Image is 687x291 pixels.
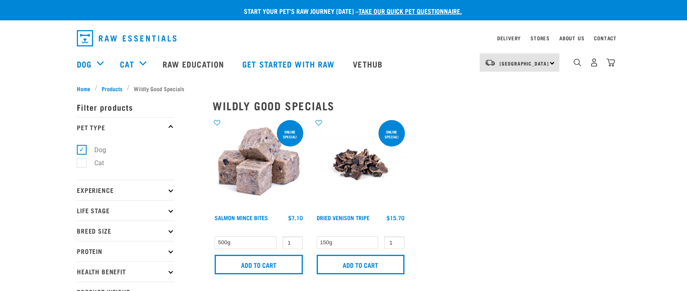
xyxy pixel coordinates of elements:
[317,216,370,219] a: Dried Venison Tripe
[77,84,90,93] span: Home
[485,59,496,66] img: van-moving.png
[77,261,174,282] p: Health Benefit
[590,58,598,67] img: user.png
[283,236,303,249] input: 1
[77,30,176,46] img: Raw Essentials Logo
[315,118,407,211] img: Dried Vension Tripe 1691
[102,84,122,93] span: Products
[359,9,462,13] a: take our quick pet questionnaire.
[288,214,303,221] div: $7.10
[384,236,404,249] input: 1
[215,255,303,274] input: Add to cart
[213,118,305,211] img: 1141 Salmon Mince 01
[154,48,234,80] a: Raw Education
[70,27,617,50] nav: dropdown navigation
[594,37,617,39] a: Contact
[77,58,91,70] a: Dog
[317,255,405,274] input: Add to cart
[77,180,174,200] p: Experience
[378,126,405,143] div: ONLINE SPECIAL!
[497,37,521,39] a: Delivery
[500,62,549,65] span: [GEOGRAPHIC_DATA]
[387,214,404,221] div: $15.70
[81,158,107,168] label: Cat
[559,37,584,39] a: About Us
[345,48,393,80] a: Vethub
[574,59,581,66] img: home-icon-1@2x.png
[77,200,174,221] p: Life Stage
[120,58,134,70] a: Cat
[77,84,95,93] a: Home
[607,58,615,67] img: home-icon@2x.png
[77,97,174,117] p: Filter products
[77,84,610,93] nav: breadcrumbs
[77,241,174,261] p: Protein
[215,216,268,219] a: Salmon Mince Bites
[98,84,127,93] a: Products
[81,145,109,155] label: Dog
[277,126,303,143] div: ONLINE SPECIAL!
[234,48,345,80] a: Get started with Raw
[77,117,174,138] p: Pet Type
[530,37,550,39] a: Stores
[213,99,610,112] h2: Wildly Good Specials
[77,221,174,241] p: Breed Size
